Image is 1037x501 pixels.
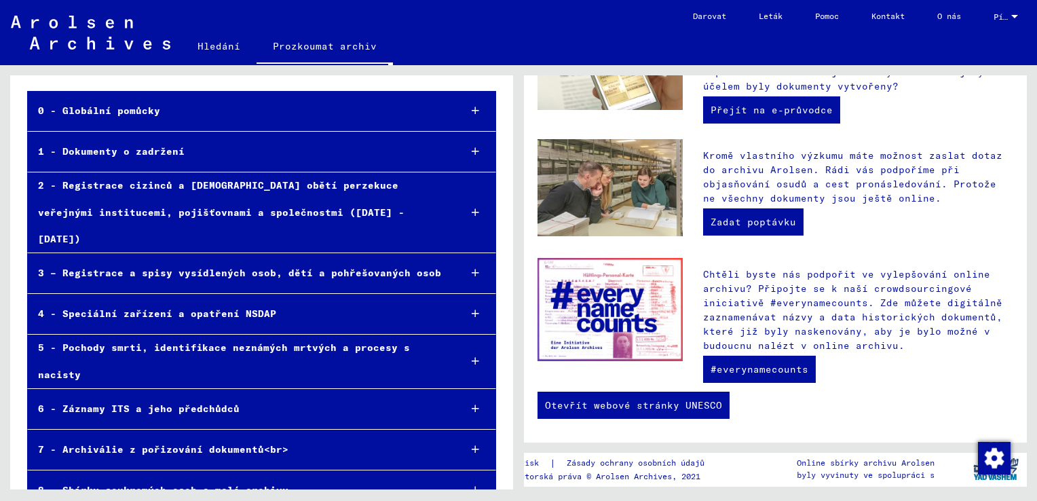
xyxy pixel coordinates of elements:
[994,12,1008,22] span: Písmeno n
[550,456,556,470] font: |
[515,470,721,483] p: Autorská práva © Arolsen Archives, 2021
[28,260,449,286] div: 3 – Registrace a spisy vysídlených osob, dětí a pohřešovaných osob
[28,396,449,422] div: 6 - Záznamy ITS a jeho předchůdců
[257,30,393,65] a: Prozkoumat archiv
[538,392,730,419] a: Otevřít webové stránky UNESCO
[28,138,449,165] div: 1 - Dokumenty o zadržení
[797,457,935,469] p: Online sbírky archivu Arolsen
[28,172,449,253] div: 2 - Registrace cizinců a [DEMOGRAPHIC_DATA] obětí perzekuce veřejnými institucemi, pojišťovnami a...
[538,139,683,236] img: inquiries.jpg
[28,301,449,327] div: 4 - Speciální zařízení a opatření NSDAP
[538,258,683,361] img: enc.jpg
[797,469,935,481] p: byly vyvinuty ve spolupráci s
[703,267,1013,353] p: Chtěli byste nás podpořit ve vylepšování online archivu? Připojte se k naší crowdsourcingové inic...
[703,208,804,236] a: Zadat poptávku
[703,149,1013,206] p: Kromě vlastního výzkumu máte možnost zaslat dotaz do archivu Arolsen. Rádi vás podpoříme při obja...
[703,96,840,124] a: Přejít na e-průvodce
[977,441,1010,474] div: Změnit souhlas
[28,437,449,463] div: 7 - Archiválie z pořizování dokumentů<br>
[970,452,1021,486] img: yv_logo.png
[181,30,257,62] a: Hledání
[978,442,1011,475] img: Změnit souhlas
[515,456,550,470] a: Otisk
[703,356,816,383] a: #everynamecounts
[28,98,449,124] div: 0 - Globální pomůcky
[11,16,170,50] img: Arolsen_neg.svg
[556,456,721,470] a: Zásady ochrany osobních údajů
[28,335,449,388] div: 5 - Pochody smrti, identifikace neznámých mrtvých a procesy s nacisty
